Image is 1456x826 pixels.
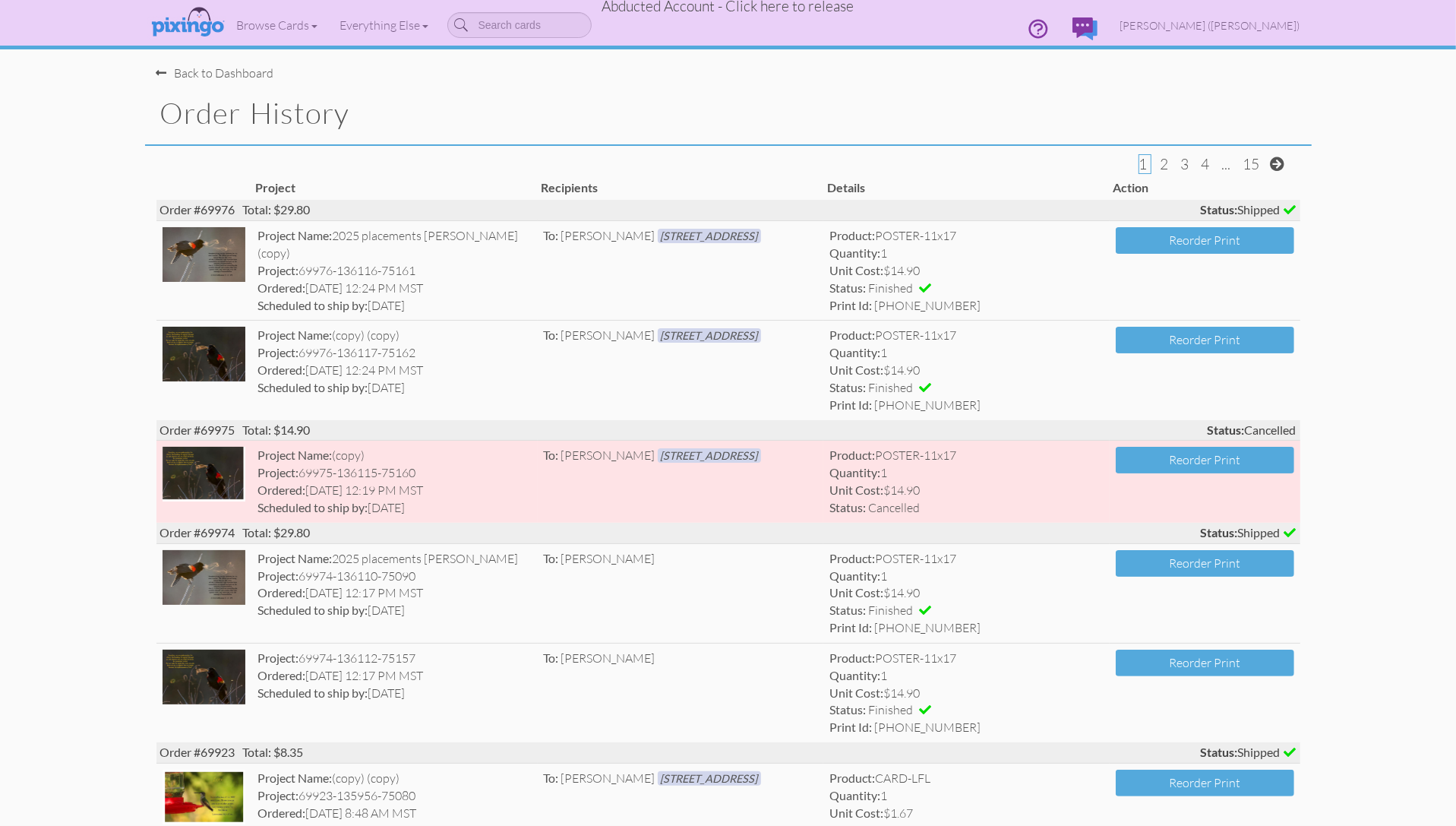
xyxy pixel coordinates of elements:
[868,702,913,717] span: Finished
[251,176,538,201] th: Project
[257,500,368,514] strong: Scheduled to ship by:
[257,380,368,394] strong: Scheduled to ship by:
[829,702,866,717] strong: Status:
[829,298,872,312] strong: Print Id:
[1201,744,1297,761] span: Shipped
[156,65,274,82] div: Back to Dashboard
[1201,201,1297,219] span: Shipped
[829,482,1104,499] div: $14.90
[561,328,655,343] span: [PERSON_NAME]
[257,667,532,685] div: [DATE] 12:17 PM MST
[1181,155,1189,173] span: 3
[257,551,332,565] strong: Project Name:
[561,551,655,566] span: [PERSON_NAME]
[1201,202,1238,217] strong: Status:
[544,650,559,665] span: To:
[544,448,559,462] span: To:
[257,584,532,602] div: [DATE] 12:17 PM MST
[257,344,532,362] div: 69976-136117-75162
[874,620,981,635] span: [PHONE_NUMBER]
[1201,525,1238,540] strong: Status:
[829,787,1104,805] div: 1
[829,483,883,497] strong: Unit Cost:
[829,362,883,377] strong: Unit Cost:
[829,685,883,700] strong: Unit Cost:
[257,362,532,379] div: [DATE] 12:24 PM MST
[829,362,1104,379] div: $14.90
[1110,176,1300,201] th: Action
[156,420,1300,441] div: Order #69975
[1222,155,1231,173] span: ...
[829,380,866,394] strong: Status:
[829,245,1104,262] div: 1
[257,771,332,785] strong: Project Name:
[1116,447,1294,473] button: Reorder Print
[829,650,875,665] strong: Product:
[544,328,559,342] span: To:
[829,805,1104,822] div: $1.67
[829,667,1104,685] div: 1
[829,603,866,617] strong: Status:
[544,551,559,565] span: To:
[257,227,532,262] div: 2025 placements [PERSON_NAME] (copy)
[257,787,532,805] div: 69923-135956-75080
[1243,155,1260,173] span: 15
[658,229,761,243] span: [STREET_ADDRESS]
[544,228,559,242] span: To:
[243,202,311,217] span: Total: $29.80
[226,6,329,44] a: Browse Cards
[1116,650,1294,676] button: Reorder Print
[829,280,866,295] strong: Status:
[829,805,883,820] strong: Unit Cost:
[829,771,875,785] strong: Product:
[257,448,332,462] strong: Project Name:
[257,685,532,702] div: [DATE]
[829,327,1104,344] div: POSTER-11x17
[1139,155,1148,173] span: 1
[823,176,1110,201] th: Details
[257,447,532,464] div: (copy)
[257,362,305,377] strong: Ordered:
[1116,327,1294,353] button: Reorder Print
[544,771,559,785] span: To:
[1109,6,1312,45] a: [PERSON_NAME] ([PERSON_NAME])
[257,262,532,280] div: 69976-136116-75161
[829,650,1104,667] div: POSTER-11x17
[1116,227,1294,254] button: Reorder Print
[257,650,532,667] div: 69974-136112-75157
[829,585,883,600] strong: Unit Cost:
[561,448,655,463] span: [PERSON_NAME]
[829,245,880,260] strong: Quantity:
[257,499,532,517] div: [DATE]
[156,742,1300,763] div: Order #69923
[829,685,1104,702] div: $14.90
[257,602,532,619] div: [DATE]
[147,4,228,42] img: pixingo logo
[257,650,298,665] strong: Project:
[829,328,875,342] strong: Product:
[1202,155,1210,173] span: 4
[829,568,1104,585] div: 1
[257,550,532,568] div: 2025 placements [PERSON_NAME]
[257,668,305,682] strong: Ordered:
[257,585,305,600] strong: Ordered:
[829,397,872,412] strong: Print Id:
[156,200,1300,220] div: Order #69976
[257,685,368,700] strong: Scheduled to ship by:
[257,805,305,820] strong: Ordered:
[829,227,1104,245] div: POSTER-11x17
[257,568,298,583] strong: Project:
[257,297,532,315] div: [DATE]
[1161,155,1169,173] span: 2
[163,650,246,704] img: 136112-1-1758658989583-b98f63bcc7fab761-qa.jpg
[829,550,1104,568] div: POSTER-11x17
[868,603,913,618] span: Finished
[561,650,655,666] span: [PERSON_NAME]
[329,6,440,44] a: Everything Else
[874,720,981,735] span: [PHONE_NUMBER]
[156,49,1300,82] nav-back: Dashboard
[561,228,655,243] span: [PERSON_NAME]
[829,263,883,277] strong: Unit Cost:
[257,805,532,822] div: [DATE] 8:48 AM MST
[1208,422,1245,437] strong: Status:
